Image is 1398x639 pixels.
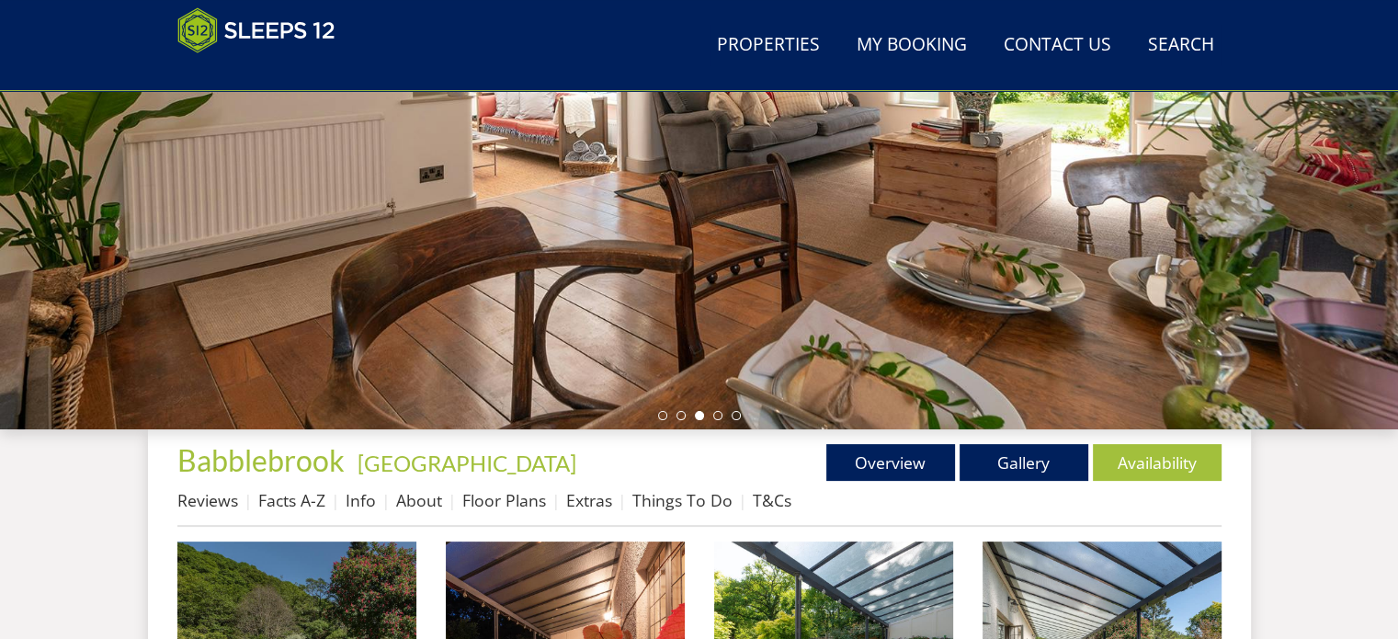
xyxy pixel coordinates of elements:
[753,489,791,511] a: T&Cs
[632,489,733,511] a: Things To Do
[462,489,546,511] a: Floor Plans
[350,450,576,476] span: -
[960,444,1088,481] a: Gallery
[346,489,376,511] a: Info
[358,450,576,476] a: [GEOGRAPHIC_DATA]
[168,64,361,80] iframe: Customer reviews powered by Trustpilot
[826,444,955,481] a: Overview
[258,489,325,511] a: Facts A-Z
[396,489,442,511] a: About
[177,489,238,511] a: Reviews
[177,442,350,478] a: Babblebrook
[177,442,345,478] span: Babblebrook
[996,25,1119,66] a: Contact Us
[710,25,827,66] a: Properties
[177,7,335,53] img: Sleeps 12
[1093,444,1222,481] a: Availability
[849,25,974,66] a: My Booking
[1141,25,1222,66] a: Search
[566,489,612,511] a: Extras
